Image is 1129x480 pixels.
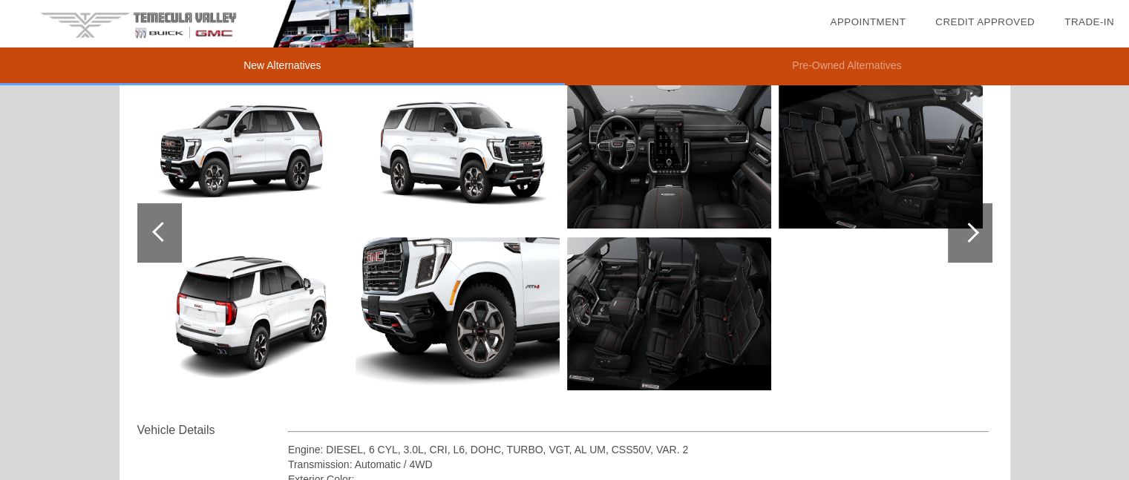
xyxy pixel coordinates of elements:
div: Vehicle Details [137,421,288,439]
a: Credit Approved [935,16,1035,27]
img: 4.jpg [356,76,560,229]
img: 7.jpg [567,237,771,390]
div: Engine: DIESEL, 6 CYL, 3.0L, CRI, L6, DOHC, TURBO, VGT, AL UM, CSS50V, VAR. 2 [288,442,989,457]
div: Transmission: Automatic / 4WD [288,457,989,472]
img: 5.jpg [356,237,560,390]
img: 2.jpg [144,76,348,229]
a: Trade-In [1064,16,1114,27]
a: Appointment [830,16,906,27]
img: 3.jpg [144,237,348,390]
img: 6.jpg [567,76,771,229]
img: 8.jpg [779,76,983,229]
